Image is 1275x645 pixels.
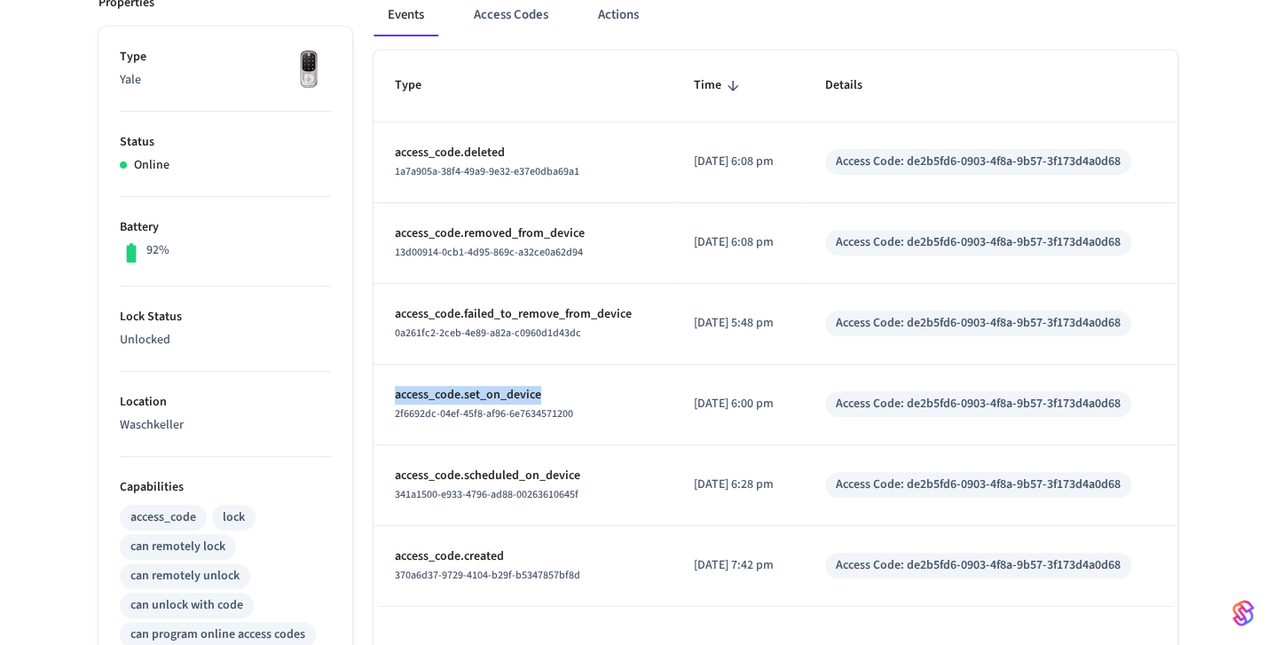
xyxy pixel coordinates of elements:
[694,556,783,575] p: [DATE] 7:42 pm
[134,156,169,175] p: Online
[1232,599,1254,627] img: SeamLogoGradient.69752ec5.svg
[146,241,169,260] p: 92%
[395,144,651,162] p: access_code.deleted
[395,164,579,179] span: 1a7a905a-38f4-49a9-9e32-e37e0dba69a1
[395,72,445,99] span: Type
[395,568,580,583] span: 370a6d37-9729-4104-b29f-b5347857bf8d
[395,305,651,324] p: access_code.failed_to_remove_from_device
[836,153,1121,171] div: Access Code: de2b5fd6-0903-4f8a-9b57-3f173d4a0d68
[395,547,651,566] p: access_code.created
[825,72,885,99] span: Details
[120,393,331,412] p: Location
[374,51,1177,606] table: sticky table
[287,48,331,92] img: Yale Assure Touchscreen Wifi Smart Lock, Satin Nickel, Front
[120,331,331,350] p: Unlocked
[120,478,331,497] p: Capabilities
[395,487,578,502] span: 341a1500-e933-4796-ad88-00263610645f
[694,153,783,171] p: [DATE] 6:08 pm
[836,395,1121,413] div: Access Code: de2b5fd6-0903-4f8a-9b57-3f173d4a0d68
[120,308,331,326] p: Lock Status
[223,508,245,527] div: lock
[395,224,651,243] p: access_code.removed_from_device
[120,133,331,152] p: Status
[120,71,331,90] p: Yale
[130,625,305,644] div: can program online access codes
[395,326,581,341] span: 0a261fc2-2ceb-4e89-a82a-c0960d1d43dc
[395,386,651,405] p: access_code.set_on_device
[120,48,331,67] p: Type
[395,406,573,421] span: 2f6692dc-04ef-45f8-af96-6e7634571200
[130,538,225,556] div: can remotely lock
[836,556,1121,575] div: Access Code: de2b5fd6-0903-4f8a-9b57-3f173d4a0d68
[836,476,1121,494] div: Access Code: de2b5fd6-0903-4f8a-9b57-3f173d4a0d68
[130,596,243,615] div: can unlock with code
[120,218,331,237] p: Battery
[694,314,783,333] p: [DATE] 5:48 pm
[694,72,744,99] span: Time
[694,395,783,413] p: [DATE] 6:00 pm
[120,416,331,435] p: Waschkeller
[836,233,1121,252] div: Access Code: de2b5fd6-0903-4f8a-9b57-3f173d4a0d68
[130,508,196,527] div: access_code
[694,233,783,252] p: [DATE] 6:08 pm
[694,476,783,494] p: [DATE] 6:28 pm
[836,314,1121,333] div: Access Code: de2b5fd6-0903-4f8a-9b57-3f173d4a0d68
[395,467,651,485] p: access_code.scheduled_on_device
[130,567,240,586] div: can remotely unlock
[395,245,583,260] span: 13d00914-0cb1-4d95-869c-a32ce0a62d94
